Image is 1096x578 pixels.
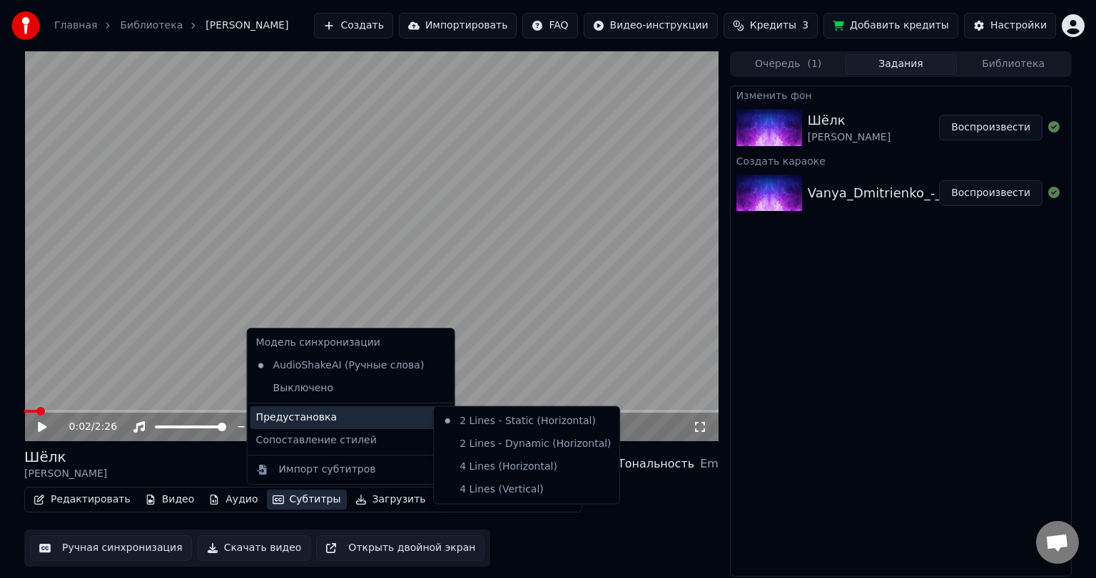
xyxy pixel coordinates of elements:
[700,455,719,473] div: Em
[808,183,1054,203] div: Vanya_Dmitrienko_-_SHjolk_79308332
[750,19,796,33] span: Кредиты
[11,11,40,40] img: youka
[24,467,107,481] div: [PERSON_NAME]
[437,478,616,501] div: 4 Lines (Vertical)
[316,535,484,561] button: Открыть двойной экран
[1036,521,1079,564] div: Открытый чат
[823,13,958,38] button: Добавить кредиты
[939,180,1042,206] button: Воспроизвести
[437,410,616,433] div: 2 Lines - Static (Horizontal)
[957,54,1070,75] button: Библиотека
[250,406,452,429] div: Предустановка
[279,463,376,477] div: Импорт субтитров
[808,130,890,145] div: [PERSON_NAME]
[437,433,616,455] div: 2 Lines - Dynamic (Horizontal)
[964,13,1056,38] button: Настройки
[198,535,311,561] button: Скачать видео
[250,354,430,377] div: AudioShakeAI (Ручные слова)
[69,420,103,434] div: /
[314,13,392,38] button: Создать
[24,447,107,467] div: Шёлк
[437,455,616,478] div: 4 Lines (Horizontal)
[399,13,517,38] button: Импортировать
[807,57,821,71] span: ( 1 )
[54,19,97,33] a: Главная
[350,490,432,510] button: Загрузить
[845,54,958,75] button: Задания
[584,13,718,38] button: Видео-инструкции
[54,19,289,33] nav: breadcrumb
[808,110,890,130] div: Шёлк
[250,377,452,400] div: Выключено
[522,13,577,38] button: FAQ
[724,13,818,38] button: Кредиты3
[939,115,1042,140] button: Воспроизвести
[990,19,1047,33] div: Настройки
[95,420,117,434] span: 2:26
[139,490,201,510] button: Видео
[732,54,845,75] button: Очередь
[731,86,1071,103] div: Изменить фон
[30,535,192,561] button: Ручная синхронизация
[250,429,452,452] div: Сопоставление стилей
[267,490,347,510] button: Субтитры
[618,455,694,473] div: Тональность
[203,490,263,510] button: Аудио
[205,19,288,33] span: [PERSON_NAME]
[731,152,1071,169] div: Создать караоке
[802,19,808,33] span: 3
[28,490,136,510] button: Редактировать
[120,19,183,33] a: Библиотека
[69,420,91,434] span: 0:02
[250,331,452,354] div: Модель синхронизации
